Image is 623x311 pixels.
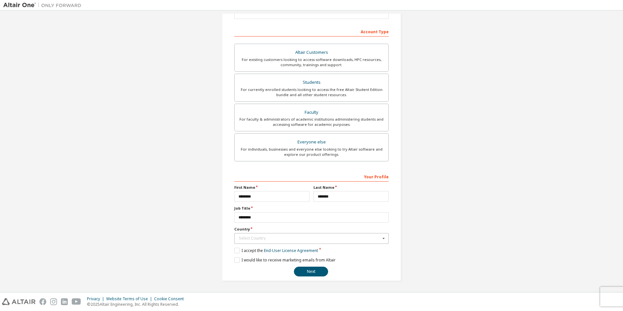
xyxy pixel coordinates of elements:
[239,117,384,127] div: For faculty & administrators of academic institutions administering students and accessing softwa...
[239,138,384,147] div: Everyone else
[234,206,389,211] label: Job Title
[234,26,389,37] div: Account Type
[3,2,85,8] img: Altair One
[234,171,389,182] div: Your Profile
[234,185,310,190] label: First Name
[239,57,384,67] div: For existing customers looking to access software downloads, HPC resources, community, trainings ...
[234,257,336,263] label: I would like to receive marketing emails from Altair
[2,298,36,305] img: altair_logo.svg
[39,298,46,305] img: facebook.svg
[154,296,188,302] div: Cookie Consent
[106,296,154,302] div: Website Terms of Use
[72,298,81,305] img: youtube.svg
[313,185,389,190] label: Last Name
[239,236,381,240] div: Select Country
[234,248,318,253] label: I accept the
[264,248,318,253] a: End-User License Agreement
[87,302,188,307] p: © 2025 Altair Engineering, Inc. All Rights Reserved.
[61,298,68,305] img: linkedin.svg
[239,78,384,87] div: Students
[294,267,328,276] button: Next
[239,147,384,157] div: For individuals, businesses and everyone else looking to try Altair software and explore our prod...
[239,48,384,57] div: Altair Customers
[239,87,384,97] div: For currently enrolled students looking to access the free Altair Student Edition bundle and all ...
[50,298,57,305] img: instagram.svg
[239,108,384,117] div: Faculty
[87,296,106,302] div: Privacy
[234,227,389,232] label: Country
